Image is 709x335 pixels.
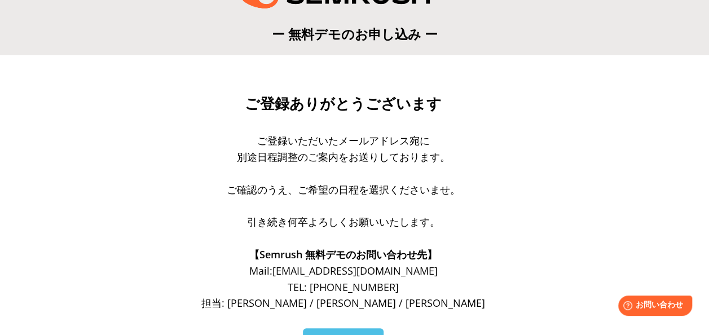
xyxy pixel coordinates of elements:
span: 引き続き何卒よろしくお願いいたします。 [247,215,440,228]
span: 【Semrush 無料デモのお問い合わせ先】 [249,248,437,261]
span: Mail: [EMAIL_ADDRESS][DOMAIN_NAME] [249,264,438,277]
span: ご登録ありがとうございます [245,95,442,112]
iframe: Help widget launcher [609,291,697,323]
span: ご登録いただいたメールアドレス宛に [257,134,430,147]
span: ー 無料デモのお申し込み ー [272,25,438,43]
span: 担当: [PERSON_NAME] / [PERSON_NAME] / [PERSON_NAME] [201,296,485,310]
span: 別途日程調整のご案内をお送りしております。 [237,150,450,164]
span: TEL: [PHONE_NUMBER] [288,280,399,294]
span: ご確認のうえ、ご希望の日程を選択くださいませ。 [227,183,460,196]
